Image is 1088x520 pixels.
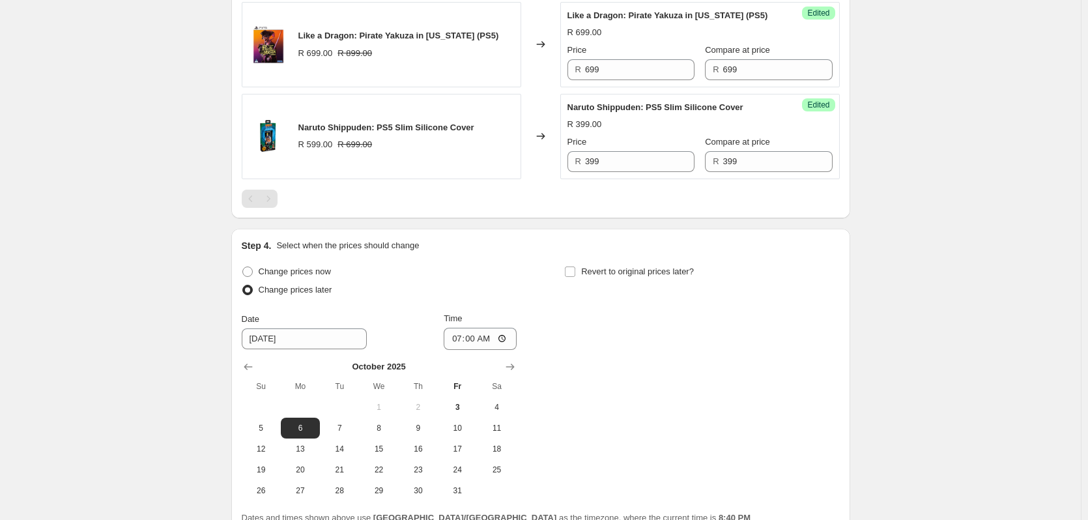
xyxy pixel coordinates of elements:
span: 8 [364,423,393,433]
button: Thursday October 2 2025 [399,397,438,418]
button: Wednesday October 22 2025 [359,459,398,480]
button: Today Friday October 3 2025 [438,397,477,418]
th: Friday [438,376,477,397]
span: 12 [247,444,276,454]
span: Compare at price [705,137,770,147]
span: Revert to original prices later? [581,267,694,276]
span: 31 [443,485,472,496]
span: 2 [404,402,433,412]
th: Saturday [477,376,516,397]
span: Th [404,381,433,392]
span: 4 [482,402,511,412]
h2: Step 4. [242,239,272,252]
button: Sunday October 26 2025 [242,480,281,501]
span: We [364,381,393,392]
span: Edited [807,100,829,110]
th: Sunday [242,376,281,397]
span: Like a Dragon: Pirate Yakuza in [US_STATE] (PS5) [567,10,768,20]
span: 29 [364,485,393,496]
span: 17 [443,444,472,454]
span: 22 [364,465,393,475]
button: Sunday October 5 2025 [242,418,281,439]
button: Thursday October 23 2025 [399,459,438,480]
button: Thursday October 30 2025 [399,480,438,501]
button: Thursday October 9 2025 [399,418,438,439]
nav: Pagination [242,190,278,208]
button: Thursday October 16 2025 [399,439,438,459]
span: 14 [325,444,354,454]
span: 20 [286,465,315,475]
span: Mo [286,381,315,392]
button: Sunday October 12 2025 [242,439,281,459]
span: Edited [807,8,829,18]
button: Show previous month, September 2025 [239,358,257,376]
span: Naruto Shippuden: PS5 Slim Silicone Cover [567,102,743,112]
div: R 699.00 [298,47,333,60]
th: Tuesday [320,376,359,397]
div: R 699.00 [567,26,602,39]
div: R 399.00 [567,118,602,131]
span: R [575,65,581,74]
span: 25 [482,465,511,475]
span: Su [247,381,276,392]
span: Sa [482,381,511,392]
button: Tuesday October 21 2025 [320,459,359,480]
span: 7 [325,423,354,433]
span: R [575,156,581,166]
span: 6 [286,423,315,433]
button: Saturday October 4 2025 [477,397,516,418]
span: Fr [443,381,472,392]
span: Time [444,313,462,323]
button: Friday October 31 2025 [438,480,477,501]
span: Price [567,137,587,147]
span: R [713,65,719,74]
span: 21 [325,465,354,475]
span: Compare at price [705,45,770,55]
button: Wednesday October 15 2025 [359,439,398,459]
button: Tuesday October 28 2025 [320,480,359,501]
button: Monday October 6 2025 [281,418,320,439]
button: Sunday October 19 2025 [242,459,281,480]
img: NarutoPS5SlimSiliconeCover_7_80x.png [249,117,288,156]
th: Thursday [399,376,438,397]
span: 19 [247,465,276,475]
span: Change prices later [259,285,332,295]
span: Change prices now [259,267,331,276]
span: 23 [404,465,433,475]
button: Friday October 10 2025 [438,418,477,439]
button: Friday October 24 2025 [438,459,477,480]
span: Tu [325,381,354,392]
span: 24 [443,465,472,475]
span: 5 [247,423,276,433]
span: 27 [286,485,315,496]
th: Wednesday [359,376,398,397]
span: 13 [286,444,315,454]
button: Wednesday October 1 2025 [359,397,398,418]
input: 10/3/2025 [242,328,367,349]
img: Pirate-Yakuza-PS5_80x.png [249,25,288,64]
span: 18 [482,444,511,454]
button: Friday October 17 2025 [438,439,477,459]
span: 26 [247,485,276,496]
span: 30 [404,485,433,496]
button: Wednesday October 8 2025 [359,418,398,439]
div: R 599.00 [298,138,333,151]
input: 12:00 [444,328,517,350]
span: Price [567,45,587,55]
span: 28 [325,485,354,496]
th: Monday [281,376,320,397]
button: Saturday October 18 2025 [477,439,516,459]
span: Like a Dragon: Pirate Yakuza in [US_STATE] (PS5) [298,31,499,40]
span: 15 [364,444,393,454]
button: Tuesday October 14 2025 [320,439,359,459]
p: Select when the prices should change [276,239,419,252]
span: 9 [404,423,433,433]
span: 3 [443,402,472,412]
strike: R 899.00 [337,47,372,60]
strike: R 699.00 [337,138,372,151]
button: Show next month, November 2025 [501,358,519,376]
button: Monday October 27 2025 [281,480,320,501]
span: Date [242,314,259,324]
span: 11 [482,423,511,433]
button: Saturday October 11 2025 [477,418,516,439]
